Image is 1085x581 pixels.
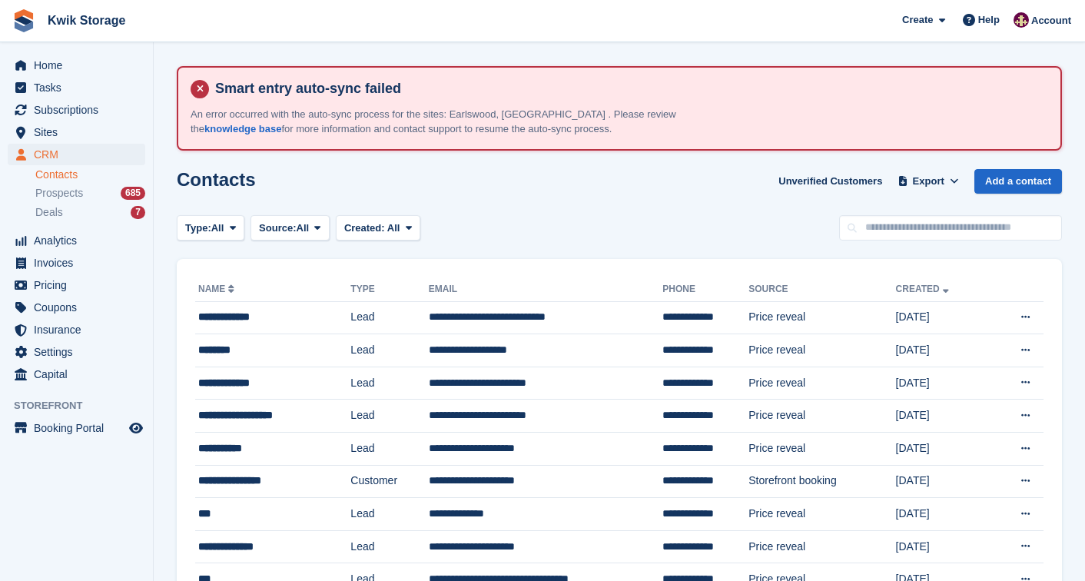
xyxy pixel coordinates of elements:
[902,12,933,28] span: Create
[8,55,145,76] a: menu
[748,367,895,400] td: Price reveal
[8,341,145,363] a: menu
[35,205,63,220] span: Deals
[8,121,145,143] a: menu
[34,341,126,363] span: Settings
[896,498,990,531] td: [DATE]
[350,334,428,367] td: Lead
[350,498,428,531] td: Lead
[8,77,145,98] a: menu
[8,297,145,318] a: menu
[748,498,895,531] td: Price reveal
[34,252,126,274] span: Invoices
[748,433,895,466] td: Price reveal
[896,465,990,498] td: [DATE]
[8,99,145,121] a: menu
[350,301,428,334] td: Lead
[34,230,126,251] span: Analytics
[8,319,145,340] a: menu
[35,186,83,201] span: Prospects
[34,364,126,385] span: Capital
[8,364,145,385] a: menu
[896,530,990,563] td: [DATE]
[896,284,952,294] a: Created
[913,174,944,189] span: Export
[209,80,1048,98] h4: Smart entry auto-sync failed
[387,222,400,234] span: All
[34,121,126,143] span: Sites
[185,221,211,236] span: Type:
[772,169,888,194] a: Unverified Customers
[350,530,428,563] td: Lead
[8,144,145,165] a: menu
[748,530,895,563] td: Price reveal
[41,8,131,33] a: Kwik Storage
[14,398,153,413] span: Storefront
[748,301,895,334] td: Price reveal
[191,107,728,137] p: An error occurred with the auto-sync process for the sites: Earlswood, [GEOGRAPHIC_DATA] . Please...
[127,419,145,437] a: Preview store
[350,433,428,466] td: Lead
[12,9,35,32] img: stora-icon-8386f47178a22dfd0bd8f6a31ec36ba5ce8667c1dd55bd0f319d3a0aa187defe.svg
[748,277,895,302] th: Source
[896,334,990,367] td: [DATE]
[34,274,126,296] span: Pricing
[211,221,224,236] span: All
[429,277,662,302] th: Email
[894,169,962,194] button: Export
[974,169,1062,194] a: Add a contact
[1014,12,1029,28] img: ellie tragonette
[350,277,428,302] th: Type
[35,185,145,201] a: Prospects 685
[662,277,748,302] th: Phone
[34,319,126,340] span: Insurance
[8,417,145,439] a: menu
[748,465,895,498] td: Storefront booking
[34,55,126,76] span: Home
[177,215,244,241] button: Type: All
[204,123,281,134] a: knowledge base
[297,221,310,236] span: All
[350,367,428,400] td: Lead
[8,274,145,296] a: menu
[350,400,428,433] td: Lead
[34,417,126,439] span: Booking Portal
[34,144,126,165] span: CRM
[8,252,145,274] a: menu
[1031,13,1071,28] span: Account
[259,221,296,236] span: Source:
[350,465,428,498] td: Customer
[121,187,145,200] div: 685
[34,99,126,121] span: Subscriptions
[896,367,990,400] td: [DATE]
[177,169,256,190] h1: Contacts
[35,168,145,182] a: Contacts
[336,215,420,241] button: Created: All
[35,204,145,221] a: Deals 7
[896,301,990,334] td: [DATE]
[251,215,330,241] button: Source: All
[748,334,895,367] td: Price reveal
[978,12,1000,28] span: Help
[748,400,895,433] td: Price reveal
[896,433,990,466] td: [DATE]
[896,400,990,433] td: [DATE]
[8,230,145,251] a: menu
[34,297,126,318] span: Coupons
[131,206,145,219] div: 7
[34,77,126,98] span: Tasks
[344,222,385,234] span: Created:
[198,284,237,294] a: Name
